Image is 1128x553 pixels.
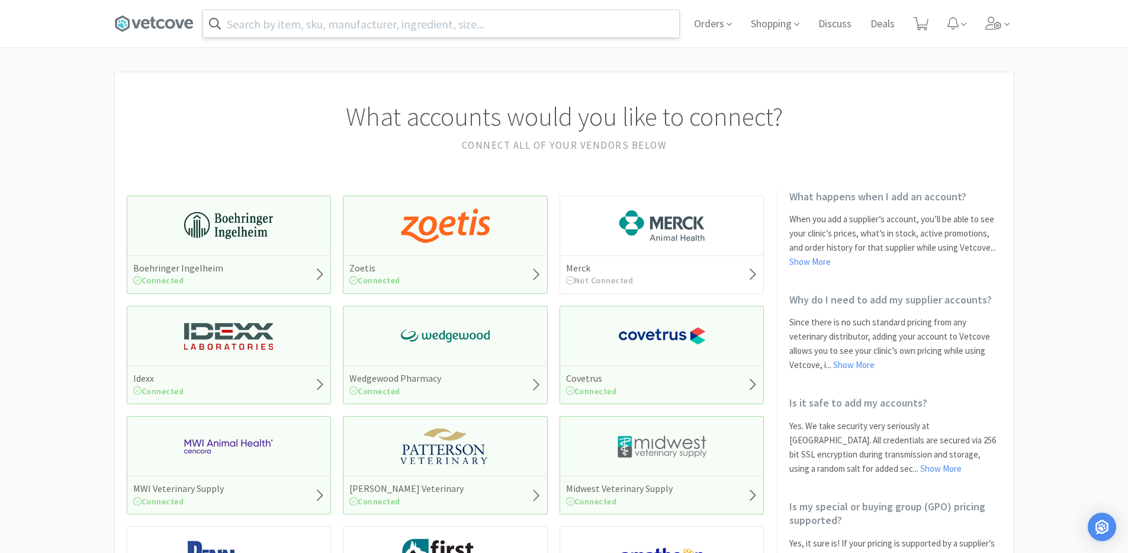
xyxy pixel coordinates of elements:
span: Connected [133,386,184,397]
input: Search by item, sku, manufacturer, ingredient, size... [203,10,679,37]
h1: What accounts would you like to connect? [127,96,1002,138]
a: Show More [833,359,875,370]
img: 77fca1acd8b6420a9015268ca798ef17_1.png [618,318,706,354]
h5: Zoetis [349,262,400,274]
h5: Idexx [133,372,184,385]
h2: What happens when I add an account? [789,190,1002,203]
h2: Why do I need to add my supplier accounts? [789,293,1002,306]
img: 6d7abf38e3b8462597f4a2f88dede81e_176.png [618,208,706,244]
h2: Connect all of your vendors below [127,138,1002,154]
img: e40baf8987b14801afb1611fffac9ca4_8.png [401,318,490,354]
img: 730db3968b864e76bcafd0174db25112_22.png [184,208,273,244]
p: Since there is no such standard pricing from any veterinary distributor, adding your account to V... [789,315,1002,372]
h5: Midwest Veterinary Supply [566,482,673,495]
h5: Wedgewood Pharmacy [349,372,441,385]
img: f5e969b455434c6296c6d81ef179fa71_3.png [401,429,490,464]
a: Show More [789,256,831,267]
h5: Boehringer Ingelheim [133,262,223,274]
h5: Covetrus [566,372,617,385]
img: a673e5ab4e5e497494167fe422e9a3ab.png [401,208,490,244]
span: Connected [566,386,617,397]
img: 4dd14cff54a648ac9e977f0c5da9bc2e_5.png [618,429,706,464]
p: When you add a supplier’s account, you’ll be able to see your clinic’s prices, what’s in stock, a... [789,212,1002,269]
img: f6b2451649754179b5b4e0c70c3f7cb0_2.png [184,429,273,464]
a: Show More [920,463,962,474]
div: Open Intercom Messenger [1088,513,1116,541]
span: Connected [349,386,400,397]
span: Connected [133,496,184,507]
span: Connected [349,275,400,286]
h5: MWI Veterinary Supply [133,482,224,495]
p: Yes. We take security very seriously at [GEOGRAPHIC_DATA]. All credentials are secured via 256 bi... [789,419,1002,476]
span: Connected [133,275,184,286]
h2: Is my special or buying group (GPO) pricing supported? [789,500,1002,528]
a: Deals [866,19,899,30]
span: Not Connected [566,275,634,286]
h5: Merck [566,262,634,274]
h5: [PERSON_NAME] Veterinary [349,482,464,495]
img: 13250b0087d44d67bb1668360c5632f9_13.png [184,318,273,354]
h2: Is it safe to add my accounts? [789,396,1002,410]
a: Discuss [814,19,856,30]
span: Connected [349,496,400,507]
span: Connected [566,496,617,507]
